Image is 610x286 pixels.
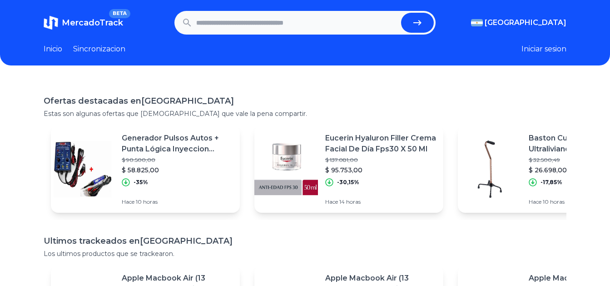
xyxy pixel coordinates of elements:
span: MercadoTrack [62,18,123,28]
p: $ 58.825,00 [122,166,233,175]
p: $ 137.081,00 [325,156,436,164]
a: Inicio [44,44,62,55]
img: Argentina [471,19,483,26]
p: -17,85% [541,179,562,186]
p: -30,15% [337,179,359,186]
p: Generador Pulsos Autos + Punta Lógica Inyeccion Electronica + Programas De Regalo + Curso Inyecci... [122,133,233,155]
p: Eucerin Hyaluron Filler Crema Facial De Día Fps30 X 50 Ml [325,133,436,155]
button: Iniciar sesion [521,44,566,55]
a: Sincronizacion [73,44,125,55]
a: Featured imageGenerador Pulsos Autos + Punta Lógica Inyeccion Electronica + Programas De Regalo +... [51,125,240,213]
p: Estas son algunas ofertas que [DEMOGRAPHIC_DATA] que vale la pena compartir. [44,109,566,118]
img: Featured image [254,137,318,201]
p: Los ultimos productos que se trackearon. [44,249,566,258]
h1: Ultimos trackeados en [GEOGRAPHIC_DATA] [44,235,566,247]
h1: Ofertas destacadas en [GEOGRAPHIC_DATA] [44,95,566,107]
span: [GEOGRAPHIC_DATA] [485,17,566,28]
img: Featured image [51,137,114,201]
p: Hace 10 horas [122,198,233,206]
p: Hace 14 horas [325,198,436,206]
a: MercadoTrackBETA [44,15,123,30]
span: BETA [109,9,130,18]
p: $ 95.753,00 [325,166,436,175]
button: [GEOGRAPHIC_DATA] [471,17,566,28]
p: -35% [134,179,148,186]
p: $ 90.500,00 [122,156,233,164]
img: Featured image [458,137,521,201]
img: MercadoTrack [44,15,58,30]
a: Featured imageEucerin Hyaluron Filler Crema Facial De Día Fps30 X 50 Ml$ 137.081,00$ 95.753,00-30... [254,125,443,213]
